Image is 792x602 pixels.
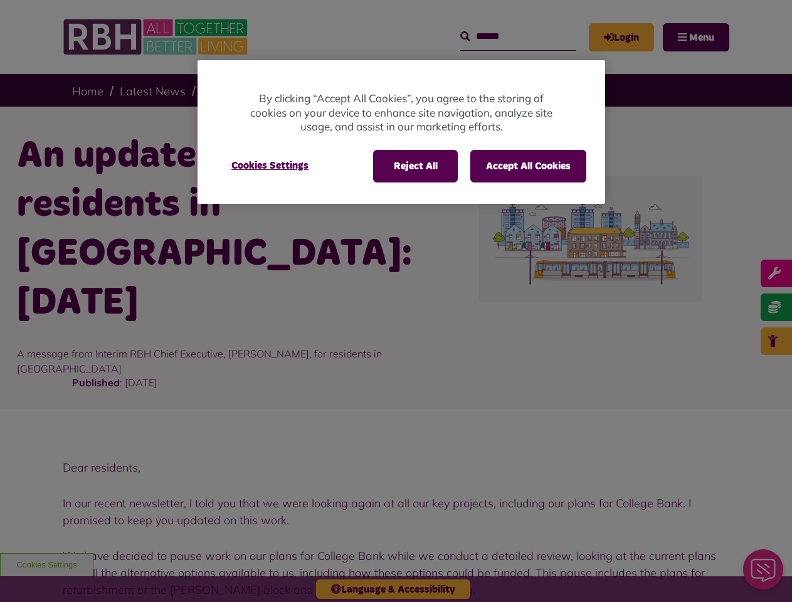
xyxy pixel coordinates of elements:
div: Cookie banner [198,60,605,204]
button: Accept All Cookies [470,150,586,182]
div: Privacy [198,60,605,204]
div: Close Web Assistant [8,4,48,44]
button: Reject All [373,150,458,182]
button: Cookies Settings [216,150,324,181]
p: By clicking “Accept All Cookies”, you agree to the storing of cookies on your device to enhance s... [248,92,555,134]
